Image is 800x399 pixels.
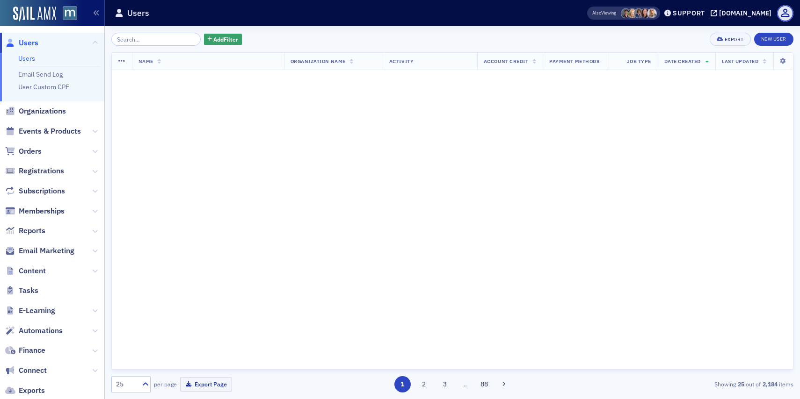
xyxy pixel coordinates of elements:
[63,6,77,21] img: SailAMX
[5,106,66,116] a: Organizations
[627,58,651,64] span: Job Type
[5,326,63,336] a: Automations
[736,380,746,388] strong: 25
[5,266,46,276] a: Content
[19,285,38,296] span: Tasks
[5,385,45,396] a: Exports
[573,380,793,388] div: Showing out of items
[138,58,153,64] span: Name
[719,9,771,17] div: [DOMAIN_NAME]
[484,58,528,64] span: Account Credit
[621,8,631,18] span: Mary Beth Halpern
[725,37,744,42] div: Export
[127,7,149,19] h1: Users
[5,226,45,236] a: Reports
[640,8,650,18] span: Natalie Antonakas
[5,166,64,176] a: Registrations
[627,8,637,18] span: Rebekah Olson
[204,34,242,45] button: AddFilter
[19,345,45,356] span: Finance
[291,58,346,64] span: Organization Name
[56,6,77,22] a: View Homepage
[437,376,453,392] button: 3
[19,326,63,336] span: Automations
[394,376,411,392] button: 1
[710,33,750,46] button: Export
[19,106,66,116] span: Organizations
[5,345,45,356] a: Finance
[19,385,45,396] span: Exports
[634,8,644,18] span: Chris Dougherty
[592,10,601,16] div: Also
[549,58,599,64] span: Payment Methods
[19,306,55,316] span: E-Learning
[711,10,775,16] button: [DOMAIN_NAME]
[592,10,616,16] span: Viewing
[476,376,493,392] button: 88
[5,246,74,256] a: Email Marketing
[19,126,81,136] span: Events & Products
[19,146,42,157] span: Orders
[19,266,46,276] span: Content
[19,38,38,48] span: Users
[213,35,238,43] span: Add Filter
[5,306,55,316] a: E-Learning
[19,365,47,376] span: Connect
[5,38,38,48] a: Users
[673,9,705,17] div: Support
[761,380,779,388] strong: 2,184
[5,146,42,157] a: Orders
[777,5,793,21] span: Profile
[5,365,47,376] a: Connect
[154,380,177,388] label: per page
[5,206,65,216] a: Memberships
[111,33,201,46] input: Search…
[664,58,701,64] span: Date Created
[19,186,65,196] span: Subscriptions
[116,379,137,389] div: 25
[13,7,56,21] img: SailAMX
[18,83,69,91] a: User Custom CPE
[19,246,74,256] span: Email Marketing
[18,54,35,63] a: Users
[5,285,38,296] a: Tasks
[415,376,432,392] button: 2
[5,126,81,136] a: Events & Products
[19,226,45,236] span: Reports
[722,58,758,64] span: Last Updated
[19,166,64,176] span: Registrations
[18,70,63,78] a: Email Send Log
[458,380,471,388] span: …
[180,377,232,392] button: Export Page
[5,186,65,196] a: Subscriptions
[389,58,414,64] span: Activity
[647,8,657,18] span: Emily Trott
[754,33,793,46] a: New User
[19,206,65,216] span: Memberships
